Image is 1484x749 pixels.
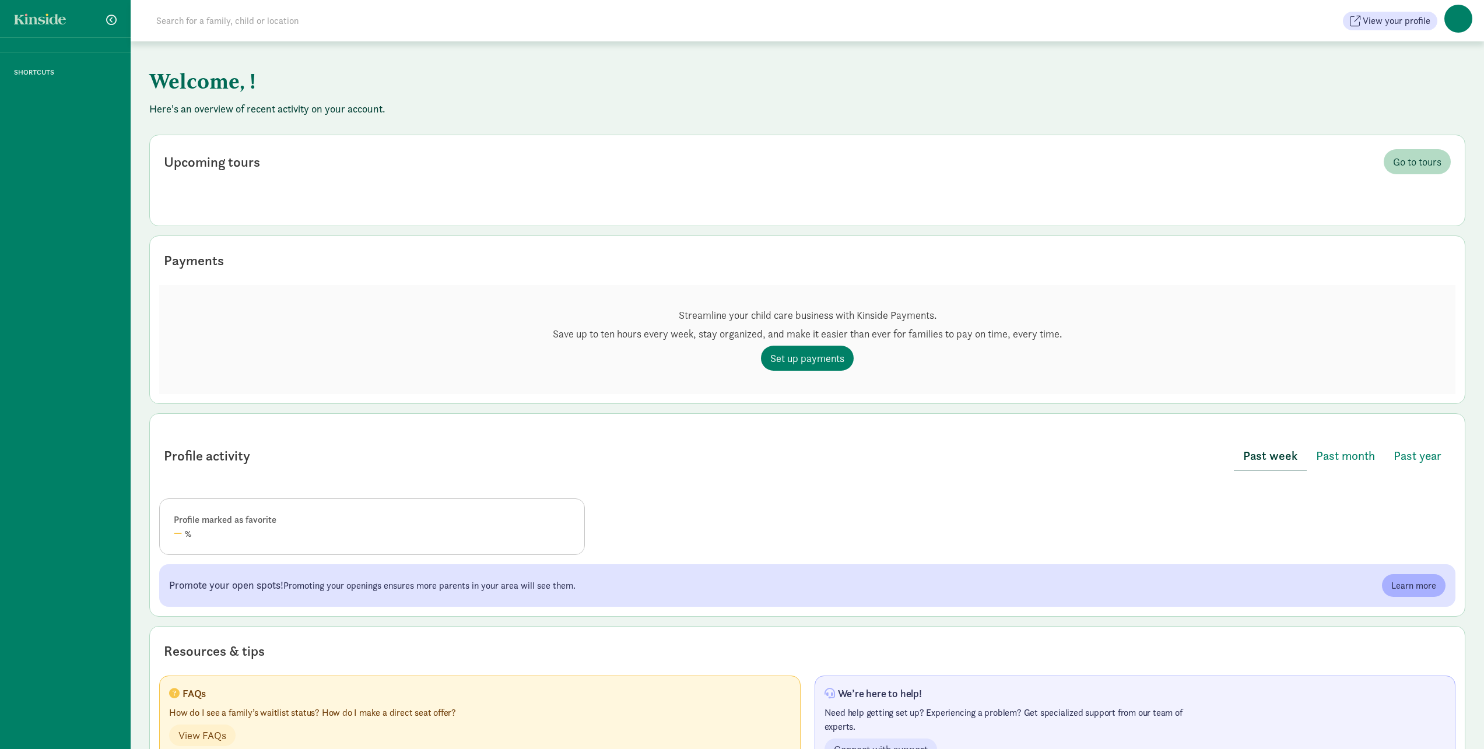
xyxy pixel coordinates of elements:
a: Set up payments [761,346,854,371]
span: Go to tours [1393,154,1441,170]
div: Upcoming tours [164,152,260,173]
span: Past month [1316,446,1375,465]
p: We’re here to help! [838,687,922,700]
button: View your profile [1343,12,1437,30]
a: View FAQs [169,725,236,746]
button: Past year [1384,442,1451,470]
p: Streamline your child care business with Kinside Payments. [553,308,1062,322]
p: Save up to ten hours every week, stay organized, and make it easier than ever for families to pay... [553,327,1062,341]
input: Search for a family, child or location [149,9,476,33]
p: How do I see a family’s waitlist status? How do I make a direct seat offer? [169,706,536,720]
p: Need help getting set up? Experiencing a problem? Get specialized support from our team of experts. [825,706,1192,734]
span: View your profile [1363,14,1430,28]
p: Promoting your openings ensures more parents in your area will see them. [169,578,576,593]
span: Learn more [1391,579,1436,593]
div: % [174,527,570,540]
div: Profile marked as favorite [174,513,570,527]
button: Past week [1234,442,1307,470]
a: Learn more [1382,574,1446,597]
a: Go to tours [1384,149,1451,174]
div: Profile activity [164,445,250,466]
span: Past week [1243,446,1297,465]
span: Set up payments [770,350,844,366]
button: Past month [1307,442,1384,470]
p: Here's an overview of recent activity on your account. [149,102,1465,116]
span: Promote your open spots! [169,578,283,592]
div: Payments [164,250,224,271]
div: Resources & tips [164,641,265,662]
span: Past year [1394,446,1441,465]
span: View FAQs [178,727,226,743]
p: FAQs [183,687,206,700]
h1: Welcome, ! [149,60,727,102]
